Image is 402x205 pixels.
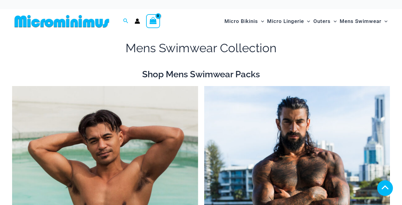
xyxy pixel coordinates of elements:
span: Menu Toggle [381,14,387,29]
a: Micro LingerieMenu ToggleMenu Toggle [266,12,312,30]
span: Mens Swimwear [340,14,381,29]
span: Outers [313,14,331,29]
nav: Site Navigation [222,11,390,31]
span: Micro Bikinis [224,14,258,29]
span: Micro Lingerie [267,14,304,29]
a: OutersMenu ToggleMenu Toggle [312,12,338,30]
span: Menu Toggle [304,14,310,29]
a: Account icon link [135,18,140,24]
h1: Mens Swimwear Collection [12,40,390,56]
h2: Shop Mens Swimwear Packs [12,69,390,80]
a: Search icon link [123,18,129,25]
a: View Shopping Cart, empty [146,14,160,28]
a: Micro BikinisMenu ToggleMenu Toggle [223,12,266,30]
img: MM SHOP LOGO FLAT [12,14,112,28]
span: Menu Toggle [331,14,337,29]
a: Mens SwimwearMenu ToggleMenu Toggle [338,12,389,30]
span: Menu Toggle [258,14,264,29]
